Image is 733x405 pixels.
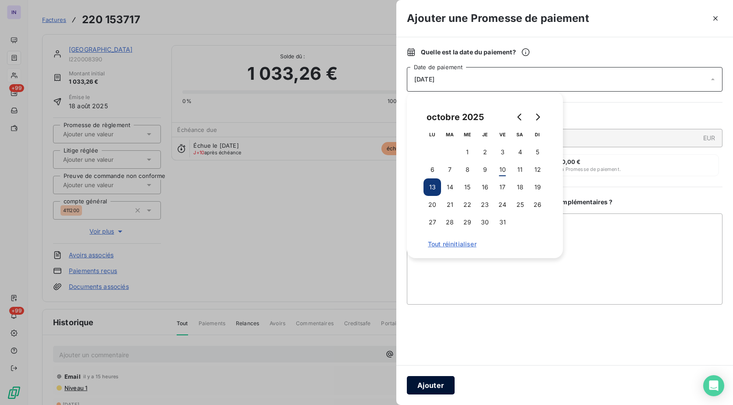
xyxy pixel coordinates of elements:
button: 5 [529,143,546,161]
th: lundi [423,126,441,143]
th: mercredi [459,126,476,143]
button: 15 [459,178,476,196]
button: 29 [459,213,476,231]
h3: Ajouter une Promesse de paiement [407,11,589,26]
button: 23 [476,196,494,213]
th: jeudi [476,126,494,143]
button: 21 [441,196,459,213]
button: 24 [494,196,511,213]
div: octobre 2025 [423,110,487,124]
button: 10 [494,161,511,178]
button: 11 [511,161,529,178]
th: vendredi [494,126,511,143]
button: 13 [423,178,441,196]
button: 18 [511,178,529,196]
th: mardi [441,126,459,143]
button: 12 [529,161,546,178]
button: 9 [476,161,494,178]
button: 7 [441,161,459,178]
button: 2 [476,143,494,161]
button: 31 [494,213,511,231]
span: [DATE] [414,76,434,83]
th: dimanche [529,126,546,143]
button: 26 [529,196,546,213]
button: 20 [423,196,441,213]
button: 22 [459,196,476,213]
span: Quelle est la date du paiement ? [421,48,530,57]
button: 14 [441,178,459,196]
button: 4 [511,143,529,161]
button: 8 [459,161,476,178]
button: 6 [423,161,441,178]
button: Ajouter [407,376,455,394]
button: 27 [423,213,441,231]
button: Go to previous month [511,108,529,126]
button: 30 [476,213,494,231]
button: 16 [476,178,494,196]
button: 17 [494,178,511,196]
button: 28 [441,213,459,231]
span: 0,00 € [562,158,581,165]
button: 3 [494,143,511,161]
button: 25 [511,196,529,213]
button: 19 [529,178,546,196]
div: Open Intercom Messenger [703,375,724,396]
th: samedi [511,126,529,143]
button: 1 [459,143,476,161]
span: Tout réinitialiser [428,241,542,248]
button: Go to next month [529,108,546,126]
